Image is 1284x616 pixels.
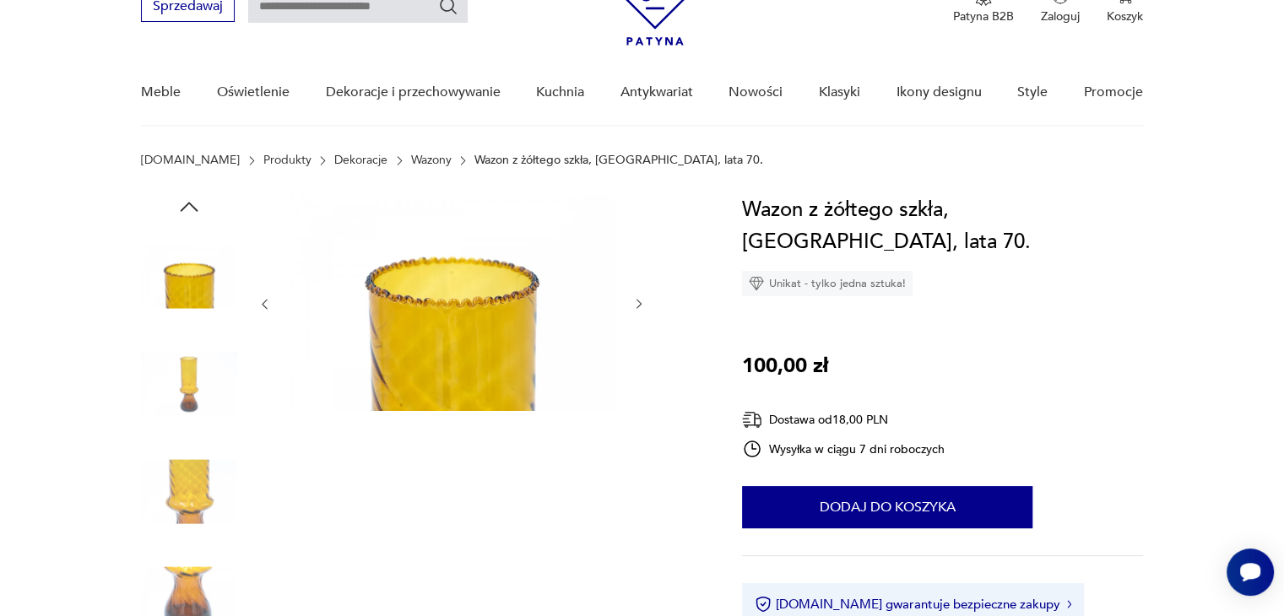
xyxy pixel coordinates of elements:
[474,154,763,167] p: Wazon z żółtego szkła, [GEOGRAPHIC_DATA], lata 70.
[742,271,913,296] div: Unikat - tylko jedna sztuka!
[141,60,181,125] a: Meble
[289,194,615,411] img: Zdjęcie produktu Wazon z żółtego szkła, Polska, lata 70.
[742,409,945,430] div: Dostawa od 18,00 PLN
[755,596,1071,613] button: [DOMAIN_NAME] gwarantuje bezpieczne zakupy
[263,154,312,167] a: Produkty
[334,154,387,167] a: Dekoracje
[729,60,783,125] a: Nowości
[325,60,500,125] a: Dekoracje i przechowywanie
[749,276,764,291] img: Ikona diamentu
[620,60,693,125] a: Antykwariat
[141,336,237,432] img: Zdjęcie produktu Wazon z żółtego szkła, Polska, lata 70.
[141,228,237,324] img: Zdjęcie produktu Wazon z żółtego szkła, Polska, lata 70.
[742,486,1032,528] button: Dodaj do koszyka
[141,443,237,539] img: Zdjęcie produktu Wazon z żółtego szkła, Polska, lata 70.
[217,60,290,125] a: Oświetlenie
[742,350,828,382] p: 100,00 zł
[1067,600,1072,608] img: Ikona strzałki w prawo
[1107,8,1143,24] p: Koszyk
[141,2,235,14] a: Sprzedawaj
[1227,548,1274,596] iframe: Smartsupp widget button
[819,60,860,125] a: Klasyki
[1017,60,1048,125] a: Style
[896,60,981,125] a: Ikony designu
[536,60,584,125] a: Kuchnia
[755,596,772,613] img: Ikona certyfikatu
[742,409,762,430] img: Ikona dostawy
[411,154,452,167] a: Wazony
[742,439,945,459] div: Wysyłka w ciągu 7 dni roboczych
[742,194,1143,258] h1: Wazon z żółtego szkła, [GEOGRAPHIC_DATA], lata 70.
[141,154,240,167] a: [DOMAIN_NAME]
[953,8,1014,24] p: Patyna B2B
[1084,60,1143,125] a: Promocje
[1041,8,1080,24] p: Zaloguj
